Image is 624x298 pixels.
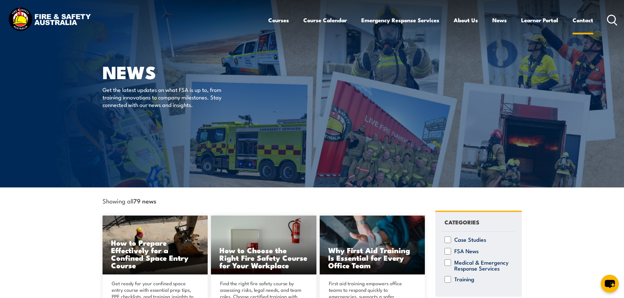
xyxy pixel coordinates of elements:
[454,259,512,271] label: Medical & Emergency Response Services
[103,197,156,204] span: Showing all
[444,218,479,226] h4: CATEGORIES
[320,216,425,274] img: pexels-rdne-6519905
[573,11,593,29] a: Contact
[454,237,486,243] label: Case Studies
[454,11,478,29] a: About Us
[133,196,156,205] strong: 79 news
[219,246,308,269] h3: How to Choose the Right Fire Safety Course for Your Workplace
[111,239,199,269] h3: How to Prepare Effectively for a Confined Space Entry Course
[211,216,316,274] a: How to Choose the Right Fire Safety Course for Your Workplace
[103,64,264,79] h1: News
[103,86,222,109] p: Get the latest updates on what FSA is up to, from training innovations to company milestones. Sta...
[268,11,289,29] a: Courses
[328,246,417,269] h3: Why First Aid Training Is Essential for Every Office Team
[320,216,425,274] a: Why First Aid Training Is Essential for Every Office Team
[361,11,439,29] a: Emergency Response Services
[303,11,347,29] a: Course Calendar
[454,276,474,283] label: Training
[492,11,507,29] a: News
[211,216,316,274] img: pexels-jan-van-der-wolf-11680885-19143940
[103,216,208,274] a: How to Prepare Effectively for a Confined Space Entry Course
[103,216,208,274] img: pexels-nicholas-lim-1397061-3792575
[454,248,479,254] label: FSA News
[521,11,558,29] a: Learner Portal
[601,275,619,293] button: chat-button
